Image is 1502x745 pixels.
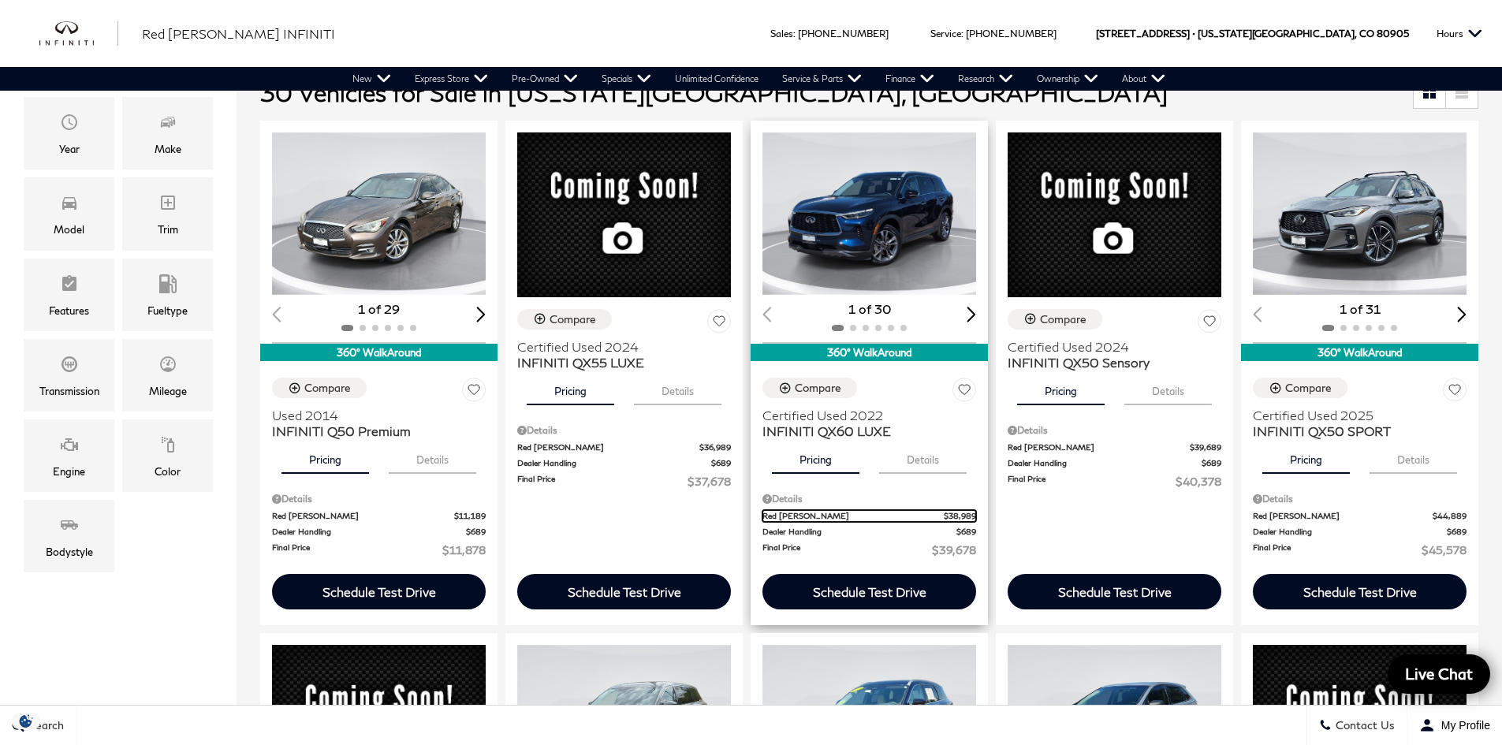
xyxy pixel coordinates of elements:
button: Compare Vehicle [762,378,857,398]
div: Schedule Test Drive [813,584,926,599]
a: Red [PERSON_NAME] INFINITI [142,24,335,43]
div: TrimTrim [122,177,213,250]
span: Certified Used 2022 [762,408,964,423]
span: Mileage [158,351,177,382]
a: Ownership [1025,67,1110,91]
button: details tab [389,439,476,474]
span: INFINITI QX60 LUXE [762,423,964,439]
a: Express Store [403,67,500,91]
img: 2024 INFINITI QX50 Sensory [1008,132,1221,297]
div: ModelModel [24,177,114,250]
div: BodystyleBodystyle [24,500,114,572]
a: Red [PERSON_NAME] $38,989 [762,510,976,522]
span: INFINITI QX50 SPORT [1253,423,1455,439]
div: Bodystyle [46,543,93,561]
span: Red [PERSON_NAME] [272,510,454,522]
a: Red [PERSON_NAME] $36,989 [517,441,731,453]
div: Compare [1040,312,1086,326]
img: 2022 INFINITI QX60 LUXE 1 [762,132,978,295]
div: Compare [795,381,841,395]
a: Service & Parts [770,67,874,91]
a: Unlimited Confidence [663,67,770,91]
div: Schedule Test Drive [568,584,681,599]
a: infiniti [39,21,118,47]
div: Pricing Details - INFINITI QX60 LUXE [762,492,976,506]
div: 1 / 2 [1253,132,1469,295]
div: Schedule Test Drive - INFINITI Q50 Premium [272,574,486,609]
div: YearYear [24,97,114,169]
span: Red [PERSON_NAME] [762,510,944,522]
a: Final Price $39,678 [762,542,976,558]
nav: Main Navigation [341,67,1177,91]
img: 2024 INFINITI QX55 LUXE [517,132,731,297]
div: Pricing Details - INFINITI QX50 Sensory [1008,423,1221,438]
img: 2014 INFINITI Q50 Premium 1 [272,132,488,295]
span: Used 2014 [272,408,474,423]
span: Red [PERSON_NAME] [1008,441,1190,453]
button: pricing tab [1262,439,1350,474]
span: INFINITI QX50 Sensory [1008,355,1209,371]
span: Dealer Handling [517,457,711,469]
button: pricing tab [281,439,369,474]
img: INFINITI [39,21,118,47]
div: Mileage [149,382,187,400]
a: Finance [874,67,946,91]
span: Certified Used 2024 [517,339,719,355]
span: Trim [158,189,177,221]
button: pricing tab [1017,371,1105,405]
span: Year [60,109,79,140]
div: Schedule Test Drive - INFINITI QX50 SPORT [1253,574,1467,609]
button: Save Vehicle [1198,309,1221,338]
a: Certified Used 2024INFINITI QX55 LUXE [517,339,731,371]
div: Transmission [39,382,99,400]
a: Pre-Owned [500,67,590,91]
div: 1 of 31 [1253,300,1467,318]
button: Compare Vehicle [1008,309,1102,330]
div: Next slide [1457,307,1467,322]
span: Dealer Handling [1253,526,1447,538]
div: FeaturesFeatures [24,259,114,331]
span: $38,989 [944,510,976,522]
span: Sales [770,28,793,39]
span: Features [60,270,79,302]
div: MakeMake [122,97,213,169]
span: Red [PERSON_NAME] [1253,510,1433,522]
span: $11,189 [454,510,486,522]
div: EngineEngine [24,419,114,492]
span: $689 [711,457,731,469]
a: Live Chat [1388,654,1490,694]
span: Final Price [272,542,442,558]
div: FueltypeFueltype [122,259,213,331]
div: Schedule Test Drive - INFINITI QX60 LUXE [762,574,976,609]
span: $689 [1447,526,1467,538]
button: Compare Vehicle [272,378,367,398]
span: Model [60,189,79,221]
span: $44,889 [1433,510,1467,522]
div: 1 of 30 [762,300,976,318]
div: Pricing Details - INFINITI QX55 LUXE [517,423,731,438]
span: Contact Us [1332,719,1395,732]
span: $689 [956,526,976,538]
button: details tab [1124,371,1212,405]
button: details tab [879,439,967,474]
div: Schedule Test Drive - INFINITI QX50 Sensory [1008,574,1221,609]
div: Trim [158,221,178,238]
span: $36,989 [699,441,731,453]
a: Used 2014INFINITI Q50 Premium [272,408,486,439]
div: Make [155,140,181,158]
div: Compare [304,381,351,395]
a: Final Price $40,378 [1008,473,1221,490]
div: 360° WalkAround [1241,344,1478,361]
span: INFINITI Q50 Premium [272,423,474,439]
button: pricing tab [527,371,614,405]
a: Final Price $45,578 [1253,542,1467,558]
a: Dealer Handling $689 [1253,526,1467,538]
span: Final Price [1253,542,1422,558]
span: Color [158,431,177,463]
a: Dealer Handling $689 [272,526,486,538]
div: 360° WalkAround [751,344,988,361]
a: Final Price $11,878 [272,542,486,558]
div: Engine [53,463,85,480]
span: $689 [1202,457,1221,469]
span: Dealer Handling [272,526,466,538]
